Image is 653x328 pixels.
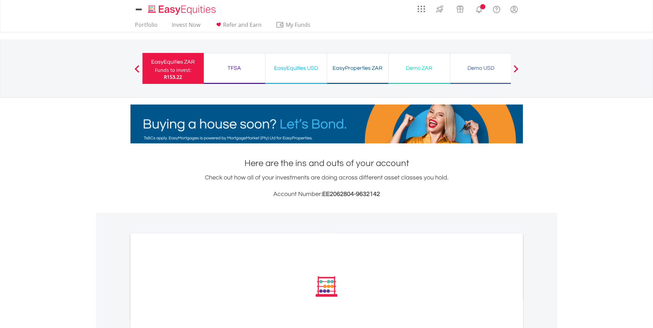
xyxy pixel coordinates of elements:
div: EasyEquities USD [270,63,323,73]
a: Refer and Earn [212,21,264,32]
div: TFSA [208,63,261,73]
img: EasyEquities_Logo.png [147,4,219,15]
span: EE2062804-9632142 [322,191,380,197]
button: Previous [130,68,144,75]
button: Next [509,68,523,75]
div: Check out how all of your investments are doing across different asset classes you hold. [130,173,523,199]
a: Notifications [470,2,488,15]
img: thrive-v2.svg [434,3,445,14]
div: Demo ZAR [393,63,446,73]
h3: Account Number: [130,189,523,199]
img: grid-menu-icon.svg [418,5,425,13]
div: EasyEquities ZAR [147,57,200,67]
span: Refer and Earn [223,21,262,29]
div: EasyProperties ZAR [331,63,384,73]
a: AppsGrid [413,2,430,13]
a: Portfolio [132,21,160,32]
a: Invest Now [169,21,203,32]
a: My Profile [505,2,523,17]
a: Home page [145,2,219,15]
span: My Funds [276,20,321,29]
div: Demo USD [454,63,507,73]
a: FAQ's and Support [488,2,505,15]
img: EasyMortage Promotion Banner [130,105,523,143]
h1: Here are the ins and outs of your account [130,157,523,170]
span: R153.22 [164,74,182,80]
div: Funds to invest: [155,67,191,74]
img: vouchers-v2.svg [454,3,466,14]
a: Vouchers [450,2,470,14]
